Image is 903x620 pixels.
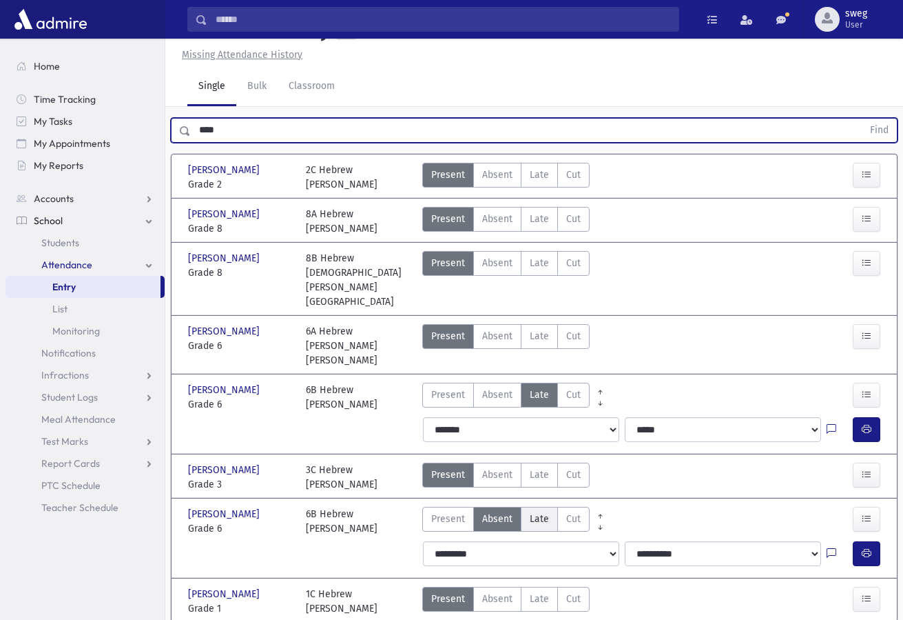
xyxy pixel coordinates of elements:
span: Grade 2 [188,177,292,192]
a: List [6,298,165,320]
span: My Tasks [34,115,72,128]
div: AttTypes [422,207,590,236]
span: Notifications [41,347,96,359]
span: Late [530,388,549,402]
a: Missing Attendance History [176,49,302,61]
span: Accounts [34,192,74,205]
span: Cut [566,256,581,270]
div: AttTypes [422,324,590,368]
span: Late [530,168,549,182]
span: Grade 8 [188,221,292,236]
span: Meal Attendance [41,413,116,426]
span: Late [530,329,549,343]
a: Report Cards [6,452,165,474]
span: My Appointments [34,137,110,150]
span: Absent [482,468,512,482]
a: Monitoring [6,320,165,342]
span: Present [431,212,465,226]
a: Bulk [236,68,278,106]
span: My Reports [34,159,83,172]
a: Attendance [6,254,165,276]
a: Student Logs [6,386,165,408]
span: [PERSON_NAME] [188,251,262,266]
div: AttTypes [422,251,590,309]
span: Teacher Schedule [41,501,118,514]
a: Home [6,55,165,77]
span: Entry [52,281,76,293]
a: Entry [6,276,160,298]
span: Grade 8 [188,266,292,280]
span: Cut [566,168,581,182]
span: Grade 6 [188,339,292,353]
span: Cut [566,212,581,226]
div: 6A Hebrew [PERSON_NAME] [PERSON_NAME] [306,324,410,368]
span: Time Tracking [34,93,96,106]
span: Absent [482,256,512,270]
span: [PERSON_NAME] [188,463,262,477]
span: Absent [482,512,512,526]
span: sweg [845,8,867,19]
span: Test Marks [41,435,88,448]
span: User [845,19,867,30]
a: Teacher Schedule [6,497,165,519]
a: Infractions [6,364,165,386]
span: Absent [482,168,512,182]
span: School [34,214,63,227]
span: Report Cards [41,457,100,470]
span: Present [431,468,465,482]
a: My Reports [6,154,165,177]
div: 6B Hebrew [PERSON_NAME] [306,383,377,412]
span: Cut [566,512,581,526]
span: [PERSON_NAME] [188,587,262,601]
a: Students [6,232,165,254]
span: Grade 6 [188,521,292,536]
u: Missing Attendance History [182,49,302,61]
span: Students [41,237,79,249]
span: Late [530,212,549,226]
div: AttTypes [422,163,590,192]
span: Monitoring [52,325,100,337]
span: Home [34,60,60,72]
a: PTC Schedule [6,474,165,497]
span: Infractions [41,369,89,381]
div: 1C Hebrew [PERSON_NAME] [306,587,377,616]
span: Present [431,168,465,182]
span: Grade 3 [188,477,292,492]
span: Cut [566,329,581,343]
span: Absent [482,329,512,343]
div: AttTypes [422,463,590,492]
span: Cut [566,388,581,402]
span: Grade 1 [188,601,292,616]
span: [PERSON_NAME] [188,383,262,397]
a: Single [187,68,236,106]
a: Meal Attendance [6,408,165,430]
a: Time Tracking [6,88,165,110]
div: AttTypes [422,587,590,616]
span: List [52,303,68,315]
span: Present [431,388,465,402]
div: 2C Hebrew [PERSON_NAME] [306,163,377,192]
span: Present [431,592,465,606]
span: [PERSON_NAME] [188,507,262,521]
a: Accounts [6,188,165,210]
div: 6B Hebrew [PERSON_NAME] [306,507,377,536]
span: Late [530,256,549,270]
div: 8A Hebrew [PERSON_NAME] [306,207,377,236]
a: Notifications [6,342,165,364]
span: Present [431,329,465,343]
div: 3C Hebrew [PERSON_NAME] [306,463,377,492]
span: Present [431,256,465,270]
a: My Appointments [6,132,165,154]
span: Late [530,468,549,482]
span: Late [530,512,549,526]
a: School [6,210,165,232]
a: Test Marks [6,430,165,452]
span: Attendance [41,259,92,271]
div: AttTypes [422,507,590,536]
span: Absent [482,388,512,402]
span: [PERSON_NAME] [188,324,262,339]
span: [PERSON_NAME] [188,207,262,221]
a: Classroom [278,68,346,106]
span: Student Logs [41,391,98,403]
a: My Tasks [6,110,165,132]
